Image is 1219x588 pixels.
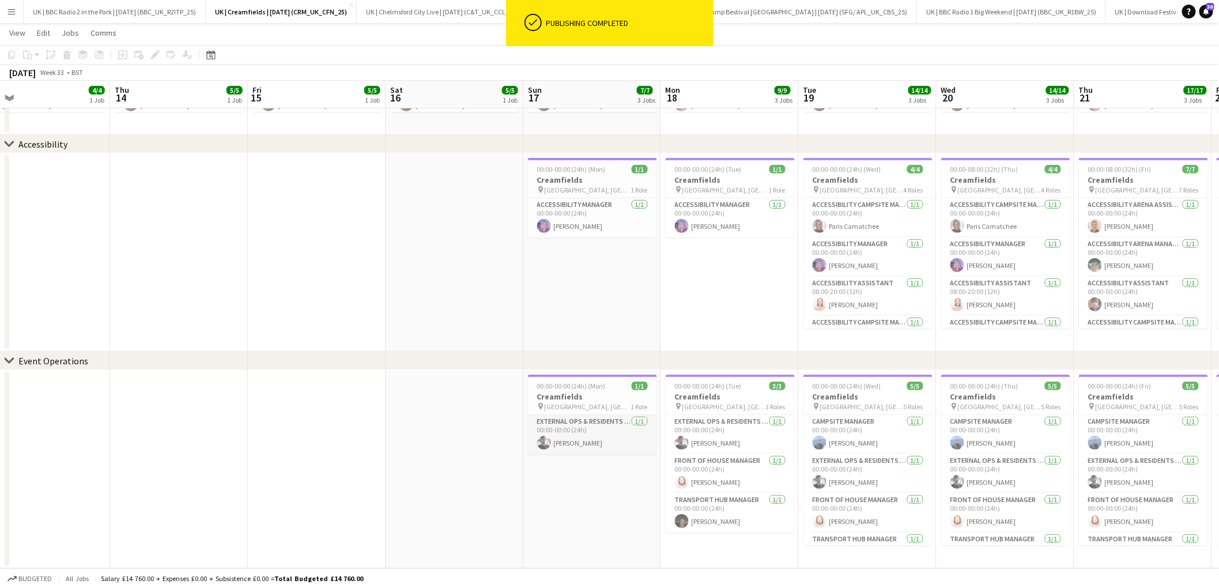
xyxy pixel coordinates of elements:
h3: Creamfields [803,175,933,185]
h3: Creamfields [941,175,1070,185]
span: Fri [252,85,262,95]
h3: Creamfields [803,391,933,402]
h3: Creamfields [666,391,795,402]
div: 00:00-00:00 (24h) (Tue)3/3Creamfields [GEOGRAPHIC_DATA], [GEOGRAPHIC_DATA]3 RolesExternal Ops & R... [666,375,795,533]
span: 1/1 [632,382,648,390]
span: [GEOGRAPHIC_DATA], [GEOGRAPHIC_DATA] [545,186,631,194]
app-job-card: 00:00-00:00 (24h) (Fri)5/5Creamfields [GEOGRAPHIC_DATA], [GEOGRAPHIC_DATA]5 RolesCampsite Manager... [1079,375,1208,545]
div: 00:00-08:00 (32h) (Thu)4/4Creamfields [GEOGRAPHIC_DATA], [GEOGRAPHIC_DATA]4 RolesAccessibility Ca... [941,158,1070,329]
span: Total Budgeted £14 760.00 [274,574,363,583]
span: Sat [390,85,403,95]
app-card-role: External Ops & Residents Liaison Manager1/100:00-00:00 (24h)[PERSON_NAME] [803,454,933,493]
app-card-role: Campsite Manager1/100:00-00:00 (24h)[PERSON_NAME] [1079,415,1208,454]
span: 17/17 [1184,86,1207,95]
app-job-card: 00:00-00:00 (24h) (Thu)5/5Creamfields [GEOGRAPHIC_DATA], [GEOGRAPHIC_DATA]5 RolesCampsite Manager... [941,375,1070,545]
span: 9/9 [775,86,791,95]
div: BST [71,68,83,77]
span: 19 [802,91,817,104]
h3: Creamfields [941,391,1070,402]
span: 00:00-00:00 (24h) (Wed) [813,165,881,174]
span: 00:00-08:00 (32h) (Fri) [1088,165,1152,174]
app-job-card: 00:00-00:00 (24h) (Wed)5/5Creamfields [GEOGRAPHIC_DATA], [GEOGRAPHIC_DATA]5 RolesCampsite Manager... [803,375,933,545]
span: 5/5 [227,86,243,95]
app-job-card: 00:00-00:00 (24h) (Tue)1/1Creamfields [GEOGRAPHIC_DATA], [GEOGRAPHIC_DATA]1 RoleAccessibility Man... [666,158,795,238]
div: 1 Job [89,96,104,104]
span: 1/1 [769,165,786,174]
div: 00:00-00:00 (24h) (Wed)4/4Creamfields [GEOGRAPHIC_DATA], [GEOGRAPHIC_DATA]4 RolesAccessibility Ca... [803,158,933,329]
app-card-role: External Ops & Residents Liaison Manager1/100:00-00:00 (24h)[PERSON_NAME] [941,454,1070,493]
app-card-role: Accessibility Campsite Manager1/100:00-00:00 (24h)Paris Camatchee [941,198,1070,238]
app-card-role: Accessibility Arena Assistant1/100:00-00:00 (24h)[PERSON_NAME] [1079,198,1208,238]
span: 4/4 [907,165,923,174]
span: Budgeted [18,575,52,583]
app-card-role: External Ops & Residents Liaison Manager1/100:00-00:00 (24h)[PERSON_NAME] [528,415,657,454]
span: [GEOGRAPHIC_DATA], [GEOGRAPHIC_DATA] [958,186,1041,194]
span: 00:00-00:00 (24h) (Mon) [537,382,606,390]
div: Accessibility [18,138,67,150]
app-card-role: Accessibility Assistant1/108:00-20:00 (12h)[PERSON_NAME] [803,277,933,316]
button: UK | BBC Radio 2 in the Park | [DATE] (BBC_UK_R2ITP_25) [24,1,206,23]
span: 17 [526,91,542,104]
span: 14 [113,91,129,104]
span: Mon [666,85,681,95]
a: 30 [1199,5,1213,18]
span: 4/4 [1045,165,1061,174]
app-card-role: Accessibility Assistant1/100:00-00:00 (24h)[PERSON_NAME] [1079,277,1208,316]
span: 15 [251,91,262,104]
span: 00:00-00:00 (24h) (Tue) [675,382,742,390]
span: 5 Roles [1041,402,1061,411]
span: 3 Roles [766,402,786,411]
span: 00:00-00:00 (24h) (Mon) [537,165,606,174]
span: Tue [803,85,817,95]
app-card-role: Accessibility Manager1/100:00-00:00 (24h)[PERSON_NAME] [528,198,657,238]
button: UK | Camp Bestival [GEOGRAPHIC_DATA] | [DATE] (SFG/ APL_UK_CBS_25) [685,1,917,23]
app-card-role: Transport Hub Manager1/100:00-00:00 (24h) [1079,533,1208,572]
a: View [5,25,30,40]
div: [DATE] [9,67,36,78]
button: UK | Creamfields | [DATE] (CRM_UK_CFN_25) [206,1,357,23]
span: 00:00-00:00 (24h) (Wed) [813,382,881,390]
span: [GEOGRAPHIC_DATA], [GEOGRAPHIC_DATA] [1096,186,1179,194]
button: UK | BBC Radio 1 Big Weekend | [DATE] (BBC_UK_R1BW_25) [917,1,1106,23]
span: 5 Roles [1179,402,1199,411]
span: Thu [1079,85,1093,95]
button: UK | Chelmsford City Live | [DATE] (C&T_UK_CCL_25) [357,1,528,23]
app-card-role: Accessibility Manager1/100:00-00:00 (24h)[PERSON_NAME] [941,238,1070,277]
span: 3/3 [769,382,786,390]
app-card-role: Campsite Manager1/100:00-00:00 (24h)[PERSON_NAME] [941,415,1070,454]
div: 3 Jobs [637,96,655,104]
div: 3 Jobs [1184,96,1206,104]
span: 5/5 [1045,382,1061,390]
app-card-role: Accessibility Campsite Manager1/100:00-00:00 (24h)Paris Camatchee [803,198,933,238]
span: Comms [90,28,116,38]
app-job-card: 00:00-00:00 (24h) (Mon)1/1Creamfields [GEOGRAPHIC_DATA], [GEOGRAPHIC_DATA]1 RoleExternal Ops & Re... [528,375,657,454]
span: [GEOGRAPHIC_DATA], [GEOGRAPHIC_DATA] [820,186,904,194]
span: Week 33 [38,68,67,77]
span: 7 Roles [1179,186,1199,194]
app-card-role: Accessibility Manager1/100:00-00:00 (24h)[PERSON_NAME] [803,238,933,277]
div: 1 Job [227,96,242,104]
div: Event Operations [18,355,88,367]
span: [GEOGRAPHIC_DATA], [GEOGRAPHIC_DATA] [958,402,1041,411]
span: View [9,28,25,38]
span: 5/5 [1183,382,1199,390]
span: 7/7 [1183,165,1199,174]
a: Jobs [57,25,84,40]
div: 3 Jobs [775,96,793,104]
app-card-role: Campsite Manager1/100:00-00:00 (24h)[PERSON_NAME] [803,415,933,454]
app-card-role: External Ops & Residents Liaison Manager1/100:00-00:00 (24h)[PERSON_NAME] [1079,454,1208,493]
app-card-role: External Ops & Residents Liaison Manager1/100:00-00:00 (24h)[PERSON_NAME] [666,415,795,454]
span: Wed [941,85,956,95]
app-card-role: Accessibility Campsite Manager1/110:00-18:00 (8h) [803,316,933,355]
span: 5/5 [364,86,380,95]
h3: Creamfields [1079,391,1208,402]
span: All jobs [63,574,91,583]
span: 21 [1077,91,1093,104]
span: 1/1 [632,165,648,174]
span: 20 [939,91,956,104]
app-job-card: 00:00-00:00 (24h) (Mon)1/1Creamfields [GEOGRAPHIC_DATA], [GEOGRAPHIC_DATA]1 RoleAccessibility Man... [528,158,657,238]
